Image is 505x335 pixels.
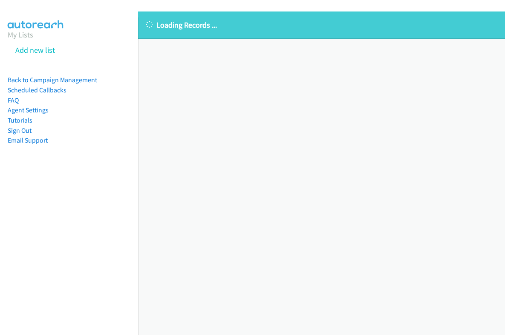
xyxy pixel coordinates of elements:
[15,45,55,55] a: Add new list
[8,126,32,135] a: Sign Out
[8,106,49,114] a: Agent Settings
[8,136,48,144] a: Email Support
[8,116,32,124] a: Tutorials
[146,19,497,31] p: Loading Records ...
[8,30,33,40] a: My Lists
[8,76,97,84] a: Back to Campaign Management
[8,86,66,94] a: Scheduled Callbacks
[8,96,19,104] a: FAQ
